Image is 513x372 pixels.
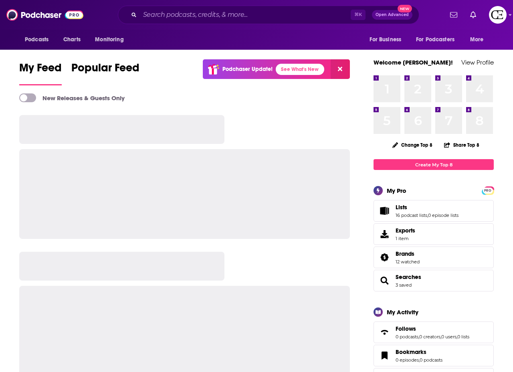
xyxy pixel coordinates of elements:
span: Lists [374,200,494,222]
a: Follows [376,327,392,338]
span: Brands [374,247,494,268]
a: Popular Feed [71,61,139,85]
a: 0 podcasts [396,334,418,340]
span: Lists [396,204,407,211]
a: Create My Top 8 [374,159,494,170]
a: 3 saved [396,282,412,288]
a: Show notifications dropdown [447,8,460,22]
a: Welcome [PERSON_NAME]! [374,59,453,66]
a: Bookmarks [376,350,392,361]
a: New Releases & Guests Only [19,93,125,102]
button: open menu [411,32,466,47]
span: More [470,34,484,45]
span: Brands [396,250,414,257]
span: PRO [483,188,493,194]
span: Logged in as cozyearthaudio [489,6,507,24]
a: Exports [374,223,494,245]
span: Follows [396,325,416,332]
a: Charts [58,32,85,47]
a: 0 episodes [396,357,419,363]
button: open menu [19,32,59,47]
a: 0 creators [419,334,440,340]
span: , [419,357,420,363]
span: Bookmarks [374,345,494,366]
a: 0 lists [457,334,469,340]
a: Bookmarks [396,348,442,356]
a: View Profile [461,59,494,66]
a: PRO [483,187,493,193]
span: , [418,334,419,340]
span: My Feed [19,61,62,79]
button: Share Top 8 [444,137,480,153]
a: 0 podcasts [420,357,442,363]
div: My Pro [387,187,406,194]
a: 12 watched [396,259,420,265]
a: 0 episode lists [428,212,458,218]
span: Open Advanced [376,13,409,17]
span: ⌘ K [351,10,366,20]
a: Follows [396,325,469,332]
input: Search podcasts, credits, & more... [140,8,351,21]
div: Search podcasts, credits, & more... [118,6,419,24]
a: Searches [376,275,392,286]
button: Open AdvancedNew [372,10,412,20]
span: Follows [374,321,494,343]
span: Exports [396,227,415,234]
a: Show notifications dropdown [467,8,479,22]
a: Brands [396,250,420,257]
button: Show profile menu [489,6,507,24]
span: Exports [376,228,392,240]
p: Podchaser Update! [222,66,273,73]
span: Podcasts [25,34,48,45]
span: Searches [374,270,494,291]
span: For Business [370,34,401,45]
span: Charts [63,34,81,45]
span: For Podcasters [416,34,454,45]
span: Popular Feed [71,61,139,79]
button: Change Top 8 [388,140,437,150]
a: Lists [396,204,458,211]
button: open menu [465,32,494,47]
button: open menu [364,32,411,47]
div: My Activity [387,308,418,316]
button: open menu [89,32,134,47]
img: User Profile [489,6,507,24]
img: Podchaser - Follow, Share and Rate Podcasts [6,7,83,22]
a: 0 users [441,334,456,340]
a: Searches [396,273,421,281]
span: Bookmarks [396,348,426,356]
span: 1 item [396,236,415,241]
a: See What's New [276,64,324,75]
a: Lists [376,205,392,216]
span: Monitoring [95,34,123,45]
a: 16 podcast lists [396,212,427,218]
a: My Feed [19,61,62,85]
span: , [427,212,428,218]
span: New [398,5,412,12]
a: Brands [376,252,392,263]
